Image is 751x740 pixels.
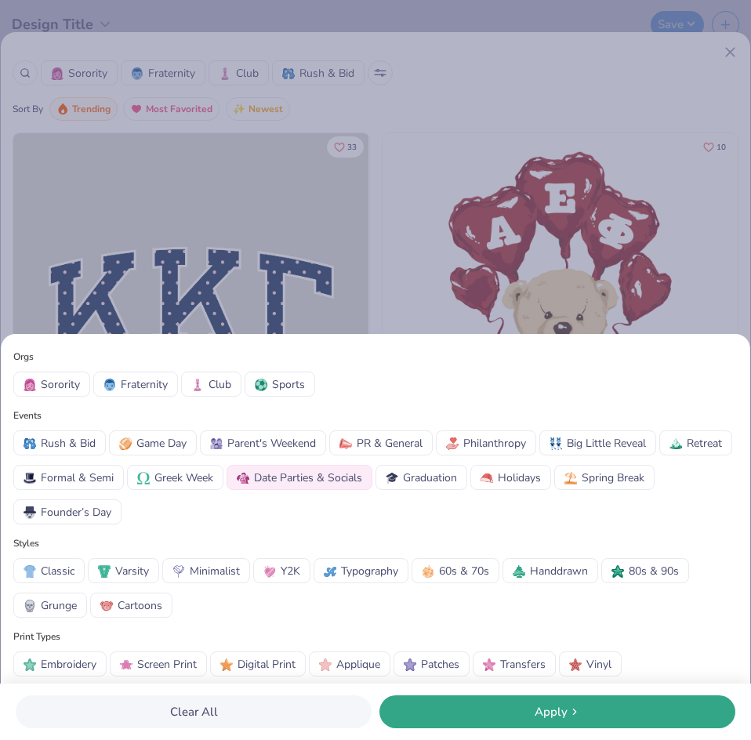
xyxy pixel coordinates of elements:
[127,465,223,490] button: Greek WeekGreek Week
[41,435,96,452] span: Rush & Bid
[119,437,132,450] img: Game Day
[245,372,315,397] button: SportsSports
[118,597,162,614] span: Cartoons
[272,376,305,393] span: Sports
[24,437,36,450] img: Rush & Bid
[200,430,326,455] button: Parent's WeekendParent's Weekend
[513,565,525,578] img: Handdrawn
[357,435,423,452] span: PR & General
[375,465,467,490] button: GraduationGraduation
[498,470,541,486] span: Holidays
[210,437,223,450] img: Parent's Weekend
[569,658,582,671] img: Vinyl
[93,372,178,397] button: FraternityFraternity
[90,593,172,618] button: CartoonsCartoons
[314,558,408,583] button: TypographyTypography
[582,470,644,486] span: Spring Break
[13,651,107,677] button: EmbroideryEmbroidery
[13,372,90,397] button: SororitySorority
[98,565,111,578] img: Varsity
[336,656,380,673] span: Applique
[309,651,390,677] button: AppliqueApplique
[13,350,738,364] div: Orgs
[253,558,310,583] button: Y2KY2K
[554,465,655,490] button: Spring BreakSpring Break
[24,506,36,519] img: Founder’s Day
[172,565,185,578] img: Minimalist
[13,465,124,490] button: Formal & SemiFormal & Semi
[137,656,197,673] span: Screen Print
[220,658,233,671] img: Digital Print
[191,379,204,391] img: Club
[181,372,241,397] button: ClubClub
[190,563,240,579] span: Minimalist
[550,437,562,450] img: Big Little Reveal
[463,435,526,452] span: Philanthropy
[210,651,306,677] button: Digital PrintDigital Print
[446,437,459,450] img: Philanthropy
[162,558,250,583] button: MinimalistMinimalist
[629,563,679,579] span: 80s & 90s
[238,656,296,673] span: Digital Print
[669,437,682,450] img: Retreat
[394,651,470,677] button: PatchesPatches
[502,558,598,583] button: HanddrawnHanddrawn
[687,435,722,452] span: Retreat
[41,597,77,614] span: Grunge
[41,376,80,393] span: Sorority
[41,656,96,673] span: Embroidery
[403,470,457,486] span: Graduation
[110,651,207,677] button: Screen PrintScreen Print
[41,563,74,579] span: Classic
[339,437,352,450] img: PR & General
[100,600,113,612] img: Cartoons
[24,658,36,671] img: Embroidery
[154,470,213,486] span: Greek Week
[24,472,36,484] img: Formal & Semi
[439,563,489,579] span: 60s & 70s
[254,470,362,486] span: Date Parties & Socials
[611,565,624,578] img: 80s & 90s
[115,563,149,579] span: Varsity
[530,563,588,579] span: Handdrawn
[41,504,111,521] span: Founder’s Day
[227,435,316,452] span: Parent's Weekend
[227,465,372,490] button: Date Parties & SocialsDate Parties & Socials
[559,651,622,677] button: VinylVinyl
[41,470,114,486] span: Formal & Semi
[436,430,536,455] button: PhilanthropyPhilanthropy
[601,558,689,583] button: 80s & 90s80s & 90s
[481,472,493,484] img: Holidays
[88,558,159,583] button: VarsityVarsity
[255,379,267,391] img: Sports
[319,658,332,671] img: Applique
[13,499,122,524] button: Founder’s DayFounder’s Day
[24,379,36,391] img: Sorority
[586,656,611,673] span: Vinyl
[103,379,116,391] img: Fraternity
[564,472,577,484] img: Spring Break
[13,593,87,618] button: GrungeGrunge
[659,430,732,455] button: RetreatRetreat
[209,376,231,393] span: Club
[121,376,168,393] span: Fraternity
[324,565,336,578] img: Typography
[13,430,106,455] button: Rush & BidRush & Bid
[329,430,433,455] button: PR & GeneralPR & General
[421,656,459,673] span: Patches
[281,563,300,579] span: Y2K
[386,472,398,484] img: Graduation
[379,695,735,728] button: Apply
[473,651,556,677] button: TransfersTransfers
[567,435,646,452] span: Big Little Reveal
[13,558,85,583] button: ClassicClassic
[412,558,499,583] button: 60s & 70s60s & 70s
[109,430,197,455] button: Game DayGame Day
[24,600,36,612] img: Grunge
[137,472,150,484] img: Greek Week
[422,565,434,578] img: 60s & 70s
[500,656,546,673] span: Transfers
[535,703,568,721] span: Apply
[539,430,656,455] button: Big Little RevealBig Little Reveal
[136,435,187,452] span: Game Day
